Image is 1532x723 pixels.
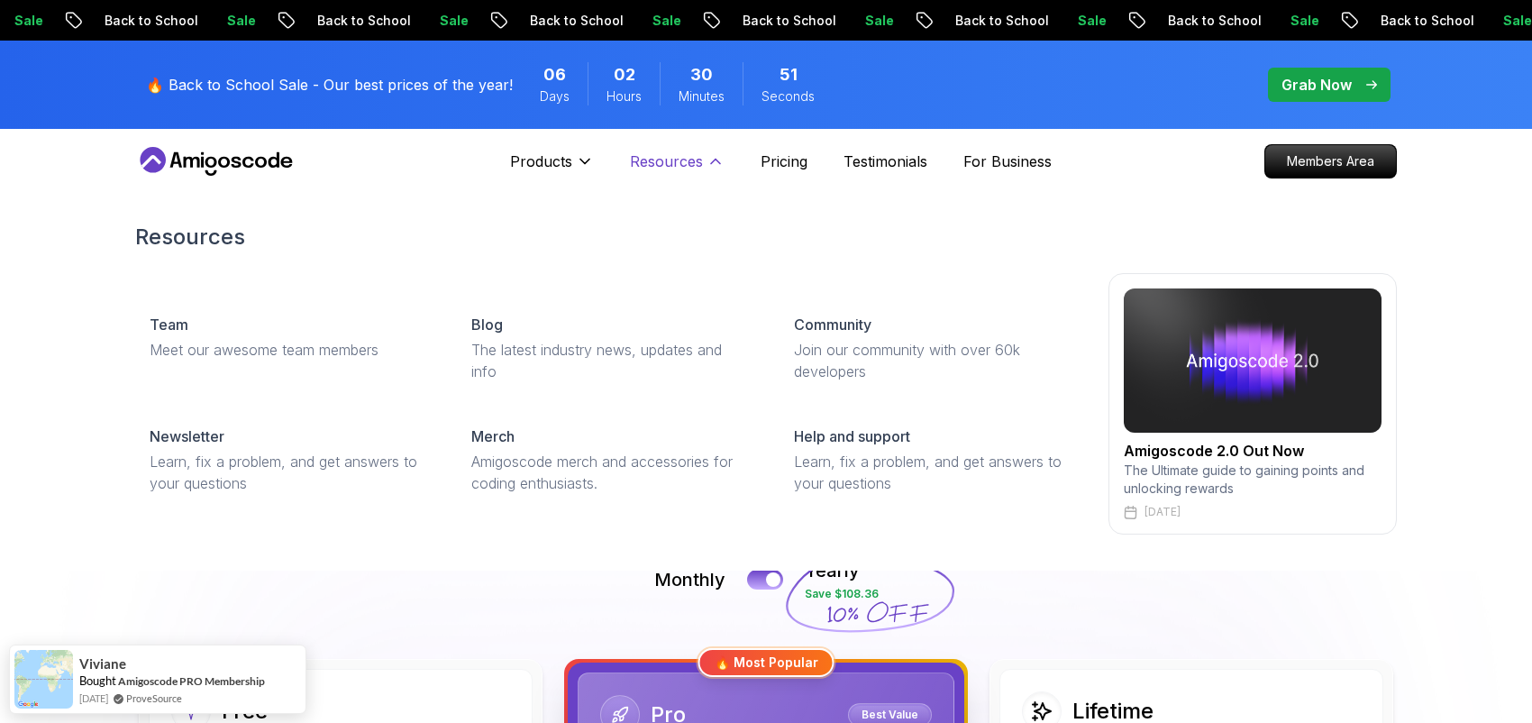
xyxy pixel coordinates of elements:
a: CommunityJoin our community with over 60k developers [780,299,1087,397]
p: Merch [471,426,515,447]
p: Back to School [303,12,425,30]
span: 51 Seconds [780,62,798,87]
p: Meet our awesome team members [150,339,428,361]
p: [DATE] [1144,505,1181,519]
span: Hours [606,87,642,105]
a: amigoscode 2.0Amigoscode 2.0 Out NowThe Ultimate guide to gaining points and unlocking rewards[DATE] [1108,273,1397,535]
span: 6 Days [543,62,566,87]
a: ProveSource [126,691,182,706]
a: NewsletterLearn, fix a problem, and get answers to your questions [135,411,442,508]
a: MerchAmigoscode merch and accessories for coding enthusiasts. [457,411,764,508]
p: Sale [425,12,483,30]
h2: Amigoscode 2.0 Out Now [1124,440,1382,462]
p: The latest industry news, updates and info [471,339,750,382]
p: Sale [851,12,908,30]
img: provesource social proof notification image [14,650,73,709]
p: Join our community with over 60k developers [794,339,1072,382]
a: Members Area [1264,144,1397,178]
p: Blog [471,314,503,335]
a: For Business [963,151,1052,172]
p: Sale [638,12,696,30]
p: Members Area [1265,145,1396,178]
img: amigoscode 2.0 [1124,288,1382,433]
p: Grab Now [1281,74,1352,96]
p: Back to School [515,12,638,30]
p: Sale [1276,12,1334,30]
p: Back to School [941,12,1063,30]
a: BlogThe latest industry news, updates and info [457,299,764,397]
a: Pricing [761,151,807,172]
p: Back to School [90,12,213,30]
span: Bought [79,673,116,688]
a: Testimonials [844,151,927,172]
p: The Ultimate guide to gaining points and unlocking rewards [1124,462,1382,498]
a: TeamMeet our awesome team members [135,299,442,375]
p: Learn, fix a problem, and get answers to your questions [794,451,1072,494]
p: Sale [213,12,270,30]
span: Minutes [679,87,725,105]
span: 2 Hours [614,62,635,87]
p: 🔥 Back to School Sale - Our best prices of the year! [146,74,513,96]
p: Newsletter [150,426,224,447]
p: Back to School [1154,12,1276,30]
h2: Resources [135,223,1397,252]
span: Seconds [761,87,815,105]
button: Products [510,151,594,187]
p: Amigoscode merch and accessories for coding enthusiasts. [471,451,750,494]
p: Team [150,314,188,335]
p: Help and support [794,426,910,447]
a: Amigoscode PRO Membership [118,674,265,688]
p: Back to School [728,12,851,30]
span: 30 Minutes [690,62,713,87]
p: Community [794,314,871,335]
span: [DATE] [79,691,108,706]
p: Monthly [654,567,725,592]
p: Products [510,151,572,172]
p: Resources [630,151,703,172]
a: Help and supportLearn, fix a problem, and get answers to your questions [780,411,1087,508]
span: Viviane [79,656,126,672]
p: Back to School [1366,12,1489,30]
span: Days [540,87,570,105]
p: Sale [1063,12,1121,30]
button: Resources [630,151,725,187]
p: Learn, fix a problem, and get answers to your questions [150,451,428,494]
